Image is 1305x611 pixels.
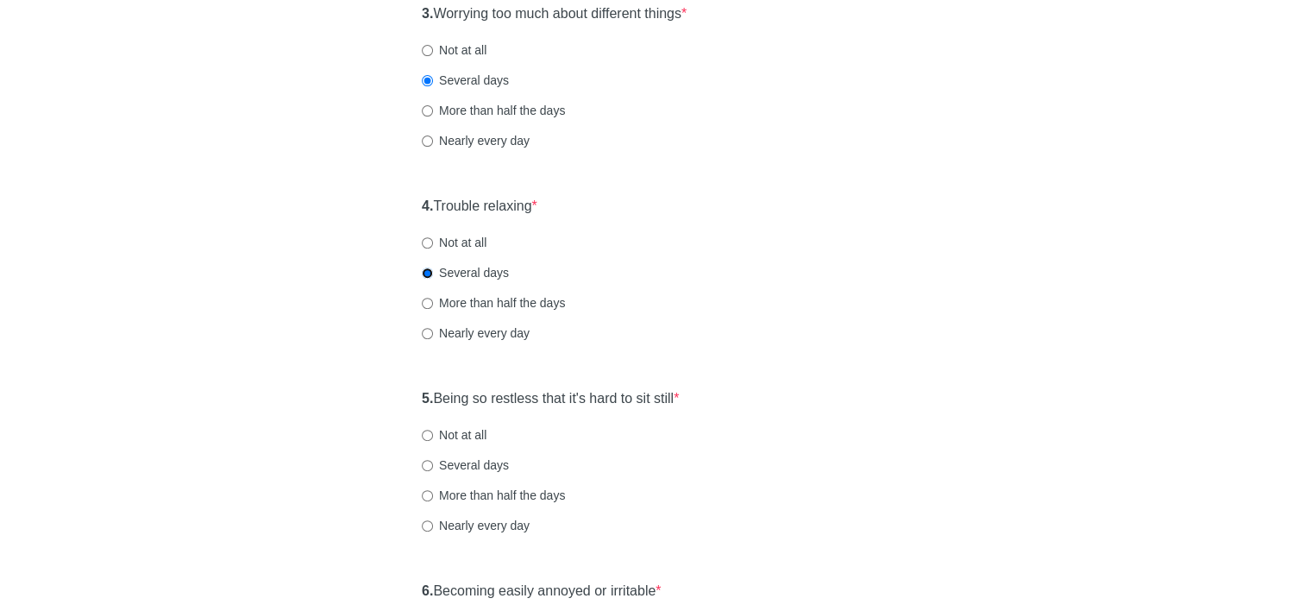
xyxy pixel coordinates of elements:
[422,389,679,409] label: Being so restless that it's hard to sit still
[422,41,486,59] label: Not at all
[422,135,433,147] input: Nearly every day
[422,490,433,501] input: More than half the days
[422,426,486,444] label: Not at all
[422,324,530,342] label: Nearly every day
[422,197,537,217] label: Trouble relaxing
[422,237,433,249] input: Not at all
[422,294,565,312] label: More than half the days
[422,45,433,56] input: Not at all
[422,102,565,119] label: More than half the days
[422,583,433,598] strong: 6.
[422,4,687,24] label: Worrying too much about different things
[422,105,433,117] input: More than half the days
[422,460,433,471] input: Several days
[422,132,530,149] label: Nearly every day
[422,457,509,474] label: Several days
[422,264,509,281] label: Several days
[422,517,530,534] label: Nearly every day
[422,75,433,86] input: Several days
[422,582,662,602] label: Becoming easily annoyed or irritable
[422,487,565,504] label: More than half the days
[422,6,433,21] strong: 3.
[422,234,486,251] label: Not at all
[422,430,433,441] input: Not at all
[422,72,509,89] label: Several days
[422,298,433,309] input: More than half the days
[422,328,433,339] input: Nearly every day
[422,268,433,279] input: Several days
[422,520,433,532] input: Nearly every day
[422,391,433,406] strong: 5.
[422,198,433,213] strong: 4.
